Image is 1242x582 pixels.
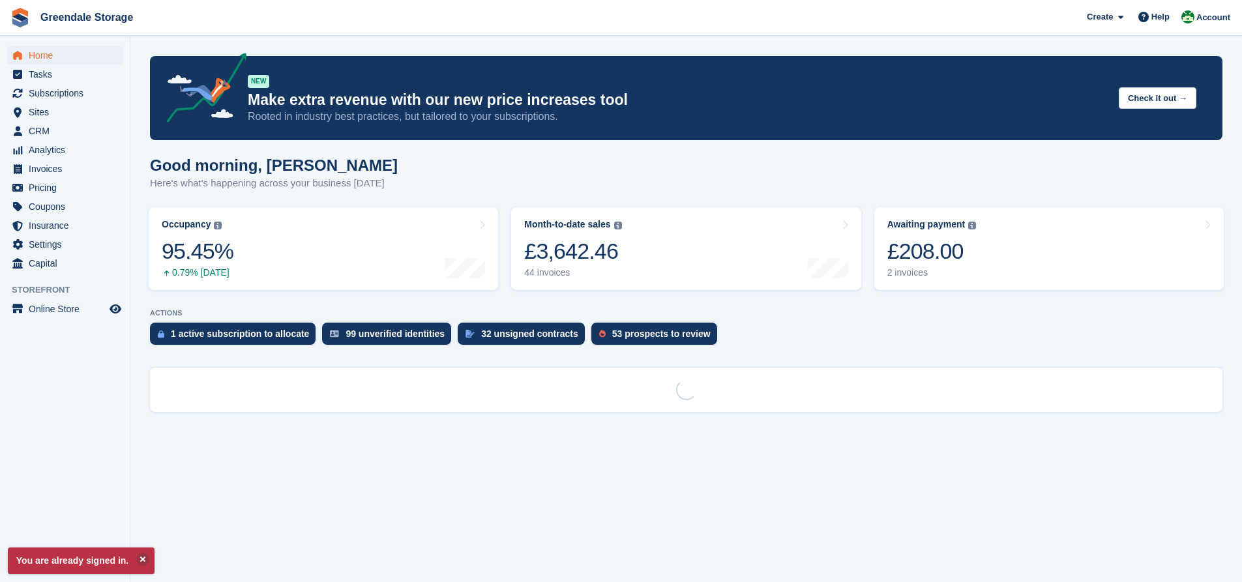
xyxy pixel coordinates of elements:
[108,301,123,317] a: Preview store
[150,156,398,174] h1: Good morning, [PERSON_NAME]
[7,103,123,121] a: menu
[7,235,123,254] a: menu
[322,323,458,351] a: 99 unverified identities
[214,222,222,229] img: icon-info-grey-7440780725fd019a000dd9b08b2336e03edf1995a4989e88bcd33f0948082b44.svg
[330,330,339,338] img: verify_identity-adf6edd0f0f0b5bbfe63781bf79b02c33cf7c696d77639b501bdc392416b5a36.svg
[29,160,107,178] span: Invoices
[10,8,30,27] img: stora-icon-8386f47178a22dfd0bd8f6a31ec36ba5ce8667c1dd55bd0f319d3a0aa187defe.svg
[524,219,610,230] div: Month-to-date sales
[8,547,155,574] p: You are already signed in.
[7,84,123,102] a: menu
[162,267,233,278] div: 0.79% [DATE]
[466,330,475,338] img: contract_signature_icon-13c848040528278c33f63329250d36e43548de30e8caae1d1a13099fd9432cc5.svg
[1151,10,1170,23] span: Help
[7,179,123,197] a: menu
[150,323,322,351] a: 1 active subscription to allocate
[248,75,269,88] div: NEW
[524,267,621,278] div: 44 invoices
[35,7,138,28] a: Greendale Storage
[7,197,123,216] a: menu
[511,207,861,290] a: Month-to-date sales £3,642.46 44 invoices
[150,309,1222,317] p: ACTIONS
[29,300,107,318] span: Online Store
[171,328,309,339] div: 1 active subscription to allocate
[7,46,123,65] a: menu
[599,330,606,338] img: prospect-51fa495bee0391a8d652442698ab0144808aea92771e9ea1ae160a38d050c398.svg
[158,330,164,338] img: active_subscription_to_allocate_icon-d502201f5373d7db506a760aba3b589e785aa758c864c3986d89f69b8ff3...
[7,122,123,140] a: menu
[612,328,711,339] div: 53 prospects to review
[149,207,498,290] a: Occupancy 95.45% 0.79% [DATE]
[7,141,123,159] a: menu
[7,300,123,318] a: menu
[29,141,107,159] span: Analytics
[1087,10,1113,23] span: Create
[162,238,233,265] div: 95.45%
[346,328,445,339] div: 99 unverified identities
[887,238,977,265] div: £208.00
[458,323,591,351] a: 32 unsigned contracts
[887,267,977,278] div: 2 invoices
[248,109,1108,124] p: Rooted in industry best practices, but tailored to your subscriptions.
[29,46,107,65] span: Home
[29,179,107,197] span: Pricing
[29,235,107,254] span: Settings
[150,176,398,191] p: Here's what's happening across your business [DATE]
[524,238,621,265] div: £3,642.46
[29,197,107,216] span: Coupons
[29,122,107,140] span: CRM
[12,284,130,297] span: Storefront
[1181,10,1194,23] img: Jon
[481,328,578,339] div: 32 unsigned contracts
[591,323,724,351] a: 53 prospects to review
[29,103,107,121] span: Sites
[1196,11,1230,24] span: Account
[156,53,247,127] img: price-adjustments-announcement-icon-8257ccfd72463d97f412b2fc003d46551f7dbcb40ab6d574587a9cd5c0d94...
[7,254,123,272] a: menu
[874,207,1224,290] a: Awaiting payment £208.00 2 invoices
[29,84,107,102] span: Subscriptions
[29,65,107,83] span: Tasks
[968,222,976,229] img: icon-info-grey-7440780725fd019a000dd9b08b2336e03edf1995a4989e88bcd33f0948082b44.svg
[7,65,123,83] a: menu
[29,254,107,272] span: Capital
[7,216,123,235] a: menu
[1119,87,1196,109] button: Check it out →
[162,219,211,230] div: Occupancy
[7,160,123,178] a: menu
[29,216,107,235] span: Insurance
[614,222,622,229] img: icon-info-grey-7440780725fd019a000dd9b08b2336e03edf1995a4989e88bcd33f0948082b44.svg
[887,219,966,230] div: Awaiting payment
[248,91,1108,109] p: Make extra revenue with our new price increases tool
